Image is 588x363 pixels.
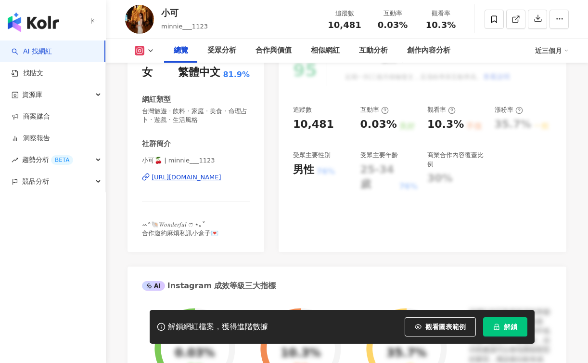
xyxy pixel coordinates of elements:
[12,112,50,121] a: 商案媒合
[293,151,331,160] div: 受眾主要性別
[426,20,456,30] span: 10.3%
[142,281,276,291] div: Instagram 成效等級三大指標
[12,47,52,56] a: searchAI 找網紅
[326,9,363,18] div: 追蹤數
[360,106,389,114] div: 互動率
[142,156,250,165] span: 小可🍒 | minnie___1123
[22,171,49,192] span: 競品分析
[142,107,250,124] span: 台灣旅遊 · 飲料 · 家庭 · 美食 · 命理占卜 · 遊戲 · 生活風格
[161,23,208,30] span: minnie___1123
[374,9,411,18] div: 互動率
[405,317,476,336] button: 觀看圖表範例
[427,151,485,168] div: 商業合作內容覆蓋比例
[142,173,250,182] a: [URL][DOMAIN_NAME]
[174,45,188,56] div: 總覽
[293,117,334,132] div: 10,481
[142,139,171,149] div: 社群簡介
[22,84,42,106] span: 資源庫
[125,5,154,34] img: KOL Avatar
[152,173,221,182] div: [URL][DOMAIN_NAME]
[51,155,73,165] div: BETA
[142,65,153,80] div: 女
[12,134,50,143] a: 洞察報告
[142,281,165,291] div: AI
[386,347,426,360] div: 35.7%
[142,221,218,237] span: ꕀ°🐚𝑊𝑜𝑛𝑑𝑒𝑟𝑓𝑢𝑙 ෆ⃛ ⋆｡˚ 合作邀約麻煩私訊小盒子💌
[378,20,408,30] span: 0.03%
[178,65,220,80] div: 繁體中文
[483,317,527,336] button: 解鎖
[256,45,292,56] div: 合作與價值
[8,13,59,32] img: logo
[359,45,388,56] div: 互動分析
[168,322,268,332] div: 解鎖網紅檔案，獲得進階數據
[22,149,73,171] span: 趨勢分析
[328,20,361,30] span: 10,481
[293,162,314,177] div: 男性
[360,117,397,132] div: 0.03%
[223,69,250,80] span: 81.9%
[207,45,236,56] div: 受眾分析
[161,7,208,19] div: 小可
[535,43,569,58] div: 近三個月
[142,94,171,105] div: 網紅類型
[12,157,18,163] span: rise
[175,347,215,360] div: 0.03%
[493,323,500,330] span: lock
[360,151,398,160] div: 受眾主要年齡
[12,68,43,78] a: 找貼文
[425,323,466,331] span: 觀看圖表範例
[427,106,456,114] div: 觀看率
[407,45,450,56] div: 創作內容分析
[422,9,459,18] div: 觀看率
[504,323,517,331] span: 解鎖
[495,106,523,114] div: 漲粉率
[281,347,320,360] div: 10.3%
[293,106,312,114] div: 追蹤數
[311,45,340,56] div: 相似網紅
[427,117,464,132] div: 10.3%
